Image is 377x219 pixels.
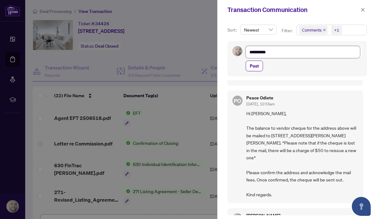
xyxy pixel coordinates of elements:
span: Comments [302,27,322,33]
button: Post [246,61,263,71]
h5: [PERSON_NAME] [246,213,280,218]
span: Post [250,61,259,71]
p: Sort: [227,27,238,33]
div: +1 [334,27,339,33]
h5: Peace Odiete [246,96,275,100]
button: Open asap [352,197,371,216]
span: PO [234,96,241,105]
div: Transaction Communication [227,5,359,15]
p: Filter: [282,27,294,34]
span: close [323,28,326,32]
span: Hi [PERSON_NAME], The balance to vendor cheque for the address above will be mailed to [STREET_AD... [246,110,358,198]
img: Profile Icon [233,46,242,56]
span: close [361,8,365,12]
span: Newest [244,25,273,34]
span: Comments [299,26,328,34]
span: [DATE], 10:53am [246,102,275,106]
